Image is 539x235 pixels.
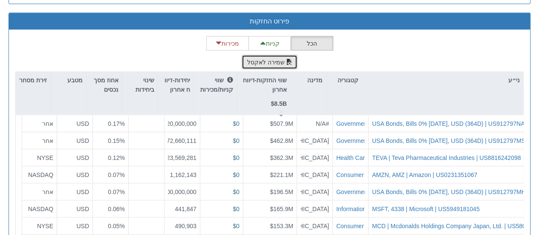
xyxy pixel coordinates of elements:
span: $0 [233,206,239,212]
p: יחידות-דיווח אחרון [161,75,190,95]
div: 0.06% [96,205,125,213]
div: NASDAQ [26,205,53,213]
span: $165.9M [270,206,293,212]
div: קטגוריה [326,72,362,98]
span: $0 [233,154,239,161]
button: הכל [291,36,333,51]
span: $0 [233,120,239,127]
div: NYSE [26,154,53,162]
div: [GEOGRAPHIC_DATA] [300,154,329,162]
div: 441,847 [168,205,196,213]
span: $462.8M [270,137,293,144]
div: USD [61,205,89,213]
div: NASDAQ [26,171,53,179]
button: USA Bonds, Bills 0% [DATE], USD (364D) | US912797MS31 [372,136,532,145]
div: [GEOGRAPHIC_DATA] [300,136,329,145]
button: AMZN, AMZ | Amazon | US0231351067 [372,171,477,179]
span: $153.3M [270,223,293,229]
div: NYSE [26,222,53,230]
span: $221.1M [270,171,293,178]
button: Government Bonds [336,188,388,196]
div: אחר [26,136,53,145]
div: מטבע [51,72,86,88]
div: 0.07% [96,171,125,179]
div: ני״ע [362,72,523,88]
span: $0 [233,171,239,178]
button: Information Technology [336,205,398,213]
div: 23,569,281 [168,154,196,162]
div: 520,000,000 [168,119,196,128]
div: [GEOGRAPHIC_DATA] [300,222,329,230]
div: [GEOGRAPHIC_DATA] [300,205,329,213]
div: 200,000,000 [168,188,196,196]
span: $0 [233,189,239,195]
div: 0.12% [96,154,125,162]
button: USA Bonds, Bills 0% [DATE], USD (364D) | US912797NA14 [372,119,531,128]
strong: $8.5B [271,100,287,107]
div: USD [61,119,89,128]
p: שווי קניות/מכירות [197,75,233,95]
button: TEVA | Teva Pharmaceutical Industries | US8816242098 [372,154,521,162]
button: שמירה לאקסל [242,55,298,70]
div: 0.07% [96,188,125,196]
div: [GEOGRAPHIC_DATA] [300,188,329,196]
div: 0.17% [96,119,125,128]
span: $0 [233,137,239,144]
button: Consumer Discretionary [336,171,400,179]
button: קניות [248,36,291,51]
button: Consumer Staples [336,222,385,230]
div: USD [61,222,89,230]
button: Health Care [336,154,368,162]
div: USD [61,171,89,179]
div: #N/A [300,119,329,128]
div: מדינה [291,72,326,88]
button: מכירות [206,36,249,51]
p: שווי החזקות-דיווח אחרון [240,75,287,95]
button: MSFT, 4338 | Microsoft | US5949181045 [372,205,479,213]
div: [GEOGRAPHIC_DATA] [300,171,329,179]
h3: פירוט החזקות [15,17,524,25]
div: אחוז מסך נכסים [86,72,122,98]
div: 0.15% [96,136,125,145]
button: Government Bonds [336,119,388,128]
p: שינוי ביחידות [126,75,154,95]
button: USA Bonds, Bills 0% [DATE], USD (364D) | US912797MH75 [372,188,532,196]
span: $0 [233,223,239,229]
div: USD [61,154,89,162]
div: 490,903 [168,222,196,230]
span: $362.3M [270,154,293,161]
div: אחר [26,188,53,196]
button: Government Bonds [336,136,388,145]
div: 0.05% [96,222,125,230]
div: USD [61,136,89,145]
div: 1,162,143 [168,171,196,179]
div: USD [61,188,89,196]
div: 472,660,111 [168,136,196,145]
div: זירת מסחר [15,72,50,98]
div: אחר [26,119,53,128]
span: $196.5M [270,189,293,195]
span: $507.9M [270,120,293,127]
